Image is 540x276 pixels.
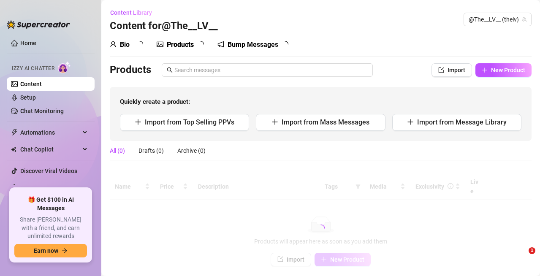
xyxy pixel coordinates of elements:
[120,40,130,50] div: Bio
[281,41,289,48] span: loading
[11,146,16,152] img: Chat Copilot
[120,114,249,131] button: Import from Top Selling PPVs
[271,119,278,125] span: plus
[482,67,488,73] span: plus
[20,126,80,139] span: Automations
[12,65,54,73] span: Izzy AI Chatter
[174,65,368,75] input: Search messages
[167,40,194,50] div: Products
[110,41,117,48] span: user
[135,119,141,125] span: plus
[407,119,414,125] span: plus
[110,9,152,16] span: Content Library
[58,61,71,73] img: AI Chatter
[438,67,444,73] span: import
[177,146,206,155] div: Archive (0)
[522,17,527,22] span: team
[256,114,385,131] button: Import from Mass Messages
[197,41,204,48] span: loading
[491,67,525,73] span: New Product
[475,63,532,77] button: New Product
[529,247,535,254] span: 1
[20,108,64,114] a: Chat Monitoring
[120,98,190,106] strong: Quickly create a product:
[431,63,472,77] button: Import
[14,196,87,212] span: 🎁 Get $100 in AI Messages
[469,13,526,26] span: @The__LV__ (thelv)
[34,247,58,254] span: Earn now
[417,118,507,126] span: Import from Message Library
[136,41,144,48] span: loading
[316,224,326,233] span: loading
[20,143,80,156] span: Chat Copilot
[110,146,125,155] div: All (0)
[138,146,164,155] div: Drafts (0)
[448,67,465,73] span: Import
[282,118,369,126] span: Import from Mass Messages
[145,118,234,126] span: Import from Top Selling PPVs
[14,244,87,257] button: Earn nowarrow-right
[62,248,68,254] span: arrow-right
[11,129,18,136] span: thunderbolt
[20,81,42,87] a: Content
[392,114,521,131] button: Import from Message Library
[20,184,43,191] a: Settings
[228,40,278,50] div: Bump Messages
[14,216,87,241] span: Share [PERSON_NAME] with a friend, and earn unlimited rewards
[20,168,77,174] a: Discover Viral Videos
[167,67,173,73] span: search
[110,6,159,19] button: Content Library
[217,41,224,48] span: notification
[20,94,36,101] a: Setup
[511,247,532,268] iframe: Intercom live chat
[110,19,218,33] h3: Content for @The__LV__
[20,40,36,46] a: Home
[7,20,70,29] img: logo-BBDzfeDw.svg
[110,63,151,77] h3: Products
[157,41,163,48] span: picture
